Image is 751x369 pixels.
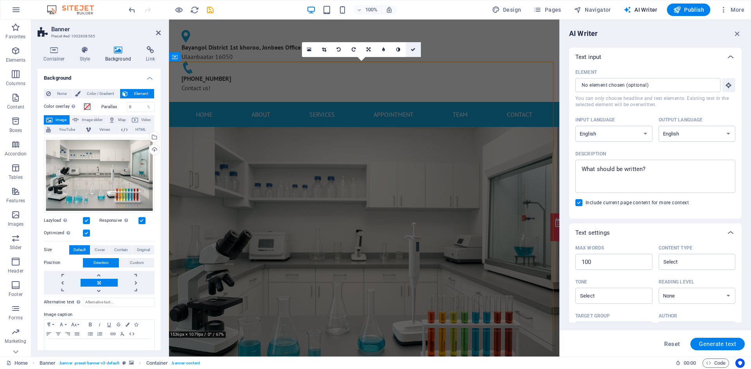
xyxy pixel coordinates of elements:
button: Cover [90,245,109,255]
a: Confirm ( Ctrl ⏎ ) [406,42,421,57]
button: 100% [354,5,381,14]
button: Icons [132,320,140,329]
a: Blur [376,42,391,57]
i: This element is a customizable preset [122,361,126,365]
button: HTML [127,329,137,339]
button: Ordered List [95,329,104,339]
h3: Preset #ed-1002608565 [51,33,145,40]
a: Rotate right 90° [347,42,361,57]
button: Usercentrics [735,358,745,368]
span: Generate text [699,341,736,347]
span: Image slider [81,115,103,125]
label: Image caption [44,310,155,319]
span: Direction [93,258,109,267]
span: Image [55,115,67,125]
label: Responsive [99,216,138,225]
label: Parallax [101,105,127,109]
button: Publish [667,4,710,16]
button: Align Left [44,329,54,339]
button: Generate text [690,338,745,350]
button: Pages [530,4,564,16]
h2: Banner [51,26,161,33]
p: Slider [10,244,22,251]
label: Alternative text [44,298,83,307]
p: Header [8,268,23,274]
span: Pages [534,6,561,14]
p: Text settings [575,229,610,237]
span: Publish [673,6,704,14]
span: Reset [664,341,680,347]
h4: Background [38,69,161,83]
button: More [717,4,747,16]
button: Vimeo [83,125,118,134]
a: Crop mode [317,42,332,57]
button: Underline (Ctrl+U) [104,320,114,329]
span: None [53,89,70,98]
p: Forms [9,315,23,321]
div: Text settings [569,223,742,242]
button: None [44,89,72,98]
label: Optimized [44,228,83,238]
button: Code [702,358,729,368]
input: Content typeClear [661,256,720,267]
span: Color / Gradient [83,89,117,98]
div: Text input [569,48,742,66]
h4: Background [99,46,140,62]
button: Align Justify [72,329,82,339]
div: Text input [569,66,742,219]
button: Align Right [63,329,72,339]
button: Strikethrough [114,320,123,329]
div: % [143,102,154,112]
span: Code [706,358,726,368]
span: Original [137,245,150,255]
button: Color / Gradient [73,89,120,98]
span: Contain [114,245,128,255]
span: . banner-content [171,358,199,368]
button: HTML [119,125,154,134]
button: Reset [660,338,684,350]
p: Reading level [659,279,694,285]
p: Elements [6,57,26,63]
nav: breadcrumb [40,358,200,368]
h4: Container [38,46,74,62]
button: Font Size [69,320,82,329]
button: undo [127,5,137,14]
i: Undo: Change image (Ctrl+Z) [128,5,137,14]
h6: Session time [676,358,696,368]
p: Text input [575,53,601,61]
span: . banner .preset-banner-v3-default [59,358,119,368]
button: YouTube [44,125,83,134]
input: ElementYou can only choose headline and text elements. Existing text in the selected element will... [575,78,715,92]
select: Input language [575,126,652,142]
button: Design [489,4,525,16]
button: Image slider [70,115,106,125]
div: Text settings [569,242,742,350]
p: Marketing [5,338,26,344]
button: save [205,5,215,14]
p: Favorites [5,34,25,40]
span: AI Writer [623,6,658,14]
a: Click to cancel selection. Double-click to open Pages [6,358,28,368]
span: HTML [130,125,152,134]
p: Footer [9,291,23,298]
button: Clear Formatting [118,329,127,339]
textarea: Description [579,164,731,189]
span: YouTube [53,125,81,134]
button: Map [106,115,129,125]
i: Save (Ctrl+S) [206,5,215,14]
input: Max words [575,254,652,270]
button: Custom [119,258,154,267]
i: Reload page [190,5,199,14]
img: Editor Logo [45,5,104,14]
p: Content [7,104,24,110]
button: Navigator [571,4,614,16]
button: ElementYou can only choose headline and text elements. Existing text in the selected element will... [722,78,735,92]
button: Italic (Ctrl+I) [95,320,104,329]
a: Greyscale [391,42,406,57]
a: Change orientation [361,42,376,57]
span: Design [492,6,521,14]
button: Direction [83,258,119,267]
span: Include current page content for more context [586,200,689,206]
button: Default [69,245,90,255]
button: Image [44,115,70,125]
